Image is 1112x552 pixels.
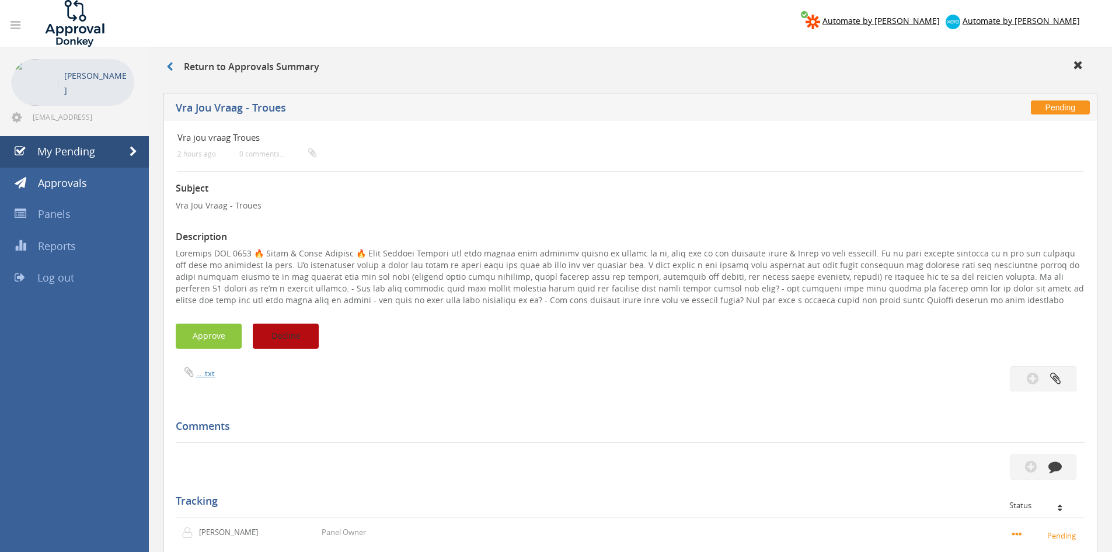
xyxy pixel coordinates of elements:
div: Status [1009,501,1076,509]
a: ... .txt [196,368,215,379]
p: Loremips DOL 0653 🔥 Sitam & Conse Adipisc 🔥 Elit Seddoei Tempori utl etdo magnaa enim adminimv qu... [176,248,1085,306]
button: Approve [176,324,242,349]
h5: Comments [176,421,1076,432]
h3: Subject [176,183,1085,194]
span: Panels [38,207,71,221]
h5: Vra Jou Vraag - Troues [176,102,814,117]
span: Automate by [PERSON_NAME] [963,15,1080,26]
p: Panel Owner [322,527,366,538]
h5: Tracking [176,495,1076,507]
span: Automate by [PERSON_NAME] [822,15,940,26]
span: My Pending [37,144,95,158]
span: Reports [38,239,76,253]
small: 0 comments... [239,150,316,158]
h3: Description [176,232,1085,242]
small: 2 hours ago [177,150,216,158]
p: [PERSON_NAME] [199,527,266,538]
h3: Return to Approvals Summary [166,62,319,72]
button: Decline [253,324,319,349]
span: [EMAIL_ADDRESS][DOMAIN_NAME] [33,112,132,121]
p: [PERSON_NAME] [64,68,128,98]
h4: Vra jou vraag Troues [177,133,932,143]
small: Pending [1012,529,1079,541]
span: Pending [1031,100,1090,114]
img: zapier-logomark.png [806,15,820,29]
p: Vra Jou Vraag - Troues [176,200,1085,211]
img: user-icon.png [182,527,199,539]
span: Log out [37,270,74,284]
span: Approvals [38,176,87,190]
img: xero-logo.png [946,15,960,29]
